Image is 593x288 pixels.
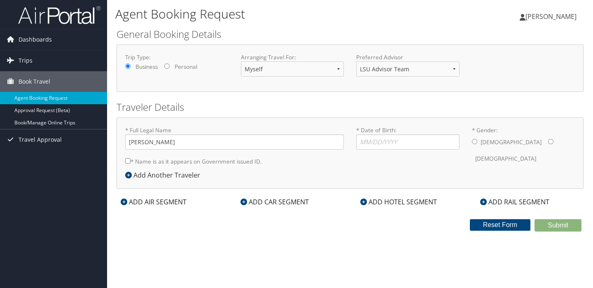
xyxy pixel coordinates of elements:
input: * Name is as it appears on Government issued ID. [125,158,131,164]
label: [DEMOGRAPHIC_DATA] [475,151,536,166]
span: Travel Approval [19,129,62,150]
label: Trip Type: [125,53,229,61]
span: Trips [19,50,33,71]
a: [PERSON_NAME] [520,4,585,29]
button: Submit [535,219,581,232]
label: * Date of Birth: [356,126,460,150]
label: Arranging Travel For: [241,53,344,61]
div: ADD HOTEL SEGMENT [356,197,441,207]
img: airportal-logo.png [18,5,100,25]
h1: Agent Booking Request [115,5,428,23]
label: * Full Legal Name [125,126,344,150]
label: [DEMOGRAPHIC_DATA] [481,134,542,150]
label: * Name is as it appears on Government issued ID. [125,154,262,169]
input: * Full Legal Name [125,134,344,150]
span: Book Travel [19,71,50,92]
h2: Traveler Details [117,100,584,114]
label: * Gender: [472,126,575,167]
label: Personal [175,63,197,71]
label: Business [135,63,158,71]
div: ADD CAR SEGMENT [236,197,313,207]
span: [PERSON_NAME] [525,12,577,21]
div: ADD RAIL SEGMENT [476,197,553,207]
button: Reset Form [470,219,531,231]
input: * Date of Birth: [356,134,460,150]
h2: General Booking Details [117,27,584,41]
input: * Gender:[DEMOGRAPHIC_DATA][DEMOGRAPHIC_DATA] [472,139,477,144]
label: Preferred Advisor [356,53,460,61]
div: ADD AIR SEGMENT [117,197,191,207]
span: Dashboards [19,29,52,50]
input: * Gender:[DEMOGRAPHIC_DATA][DEMOGRAPHIC_DATA] [548,139,553,144]
div: Add Another Traveler [125,170,204,180]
